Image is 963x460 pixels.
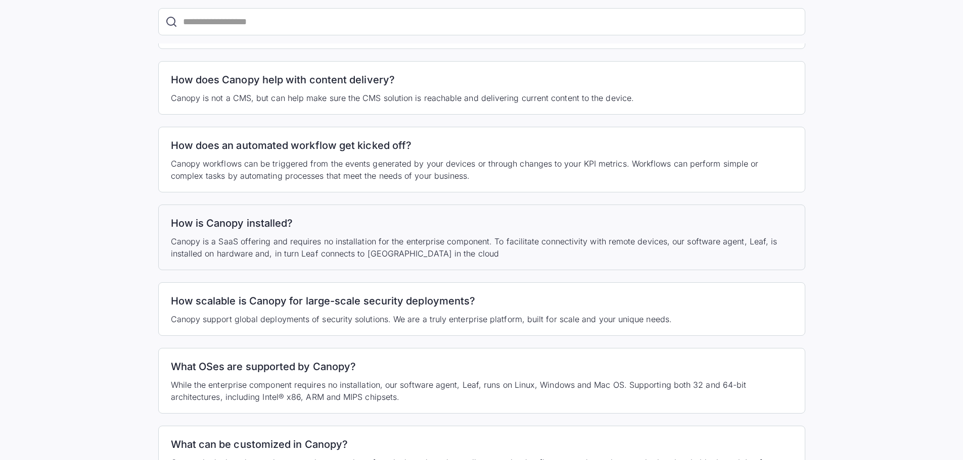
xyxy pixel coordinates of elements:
p: Canopy is a SaaS offering and requires no installation for the enterprise component. To facilitat... [171,235,793,260]
p: Canopy workflows can be triggered from the events generated by your devices or through changes to... [171,158,793,182]
h2: How is Canopy installed? [171,215,793,231]
h2: What OSes are supported by Canopy? [171,359,793,375]
h2: How scalable is Canopy for large-scale security deployments? [171,293,793,309]
h2: What can be customized in Canopy? [171,436,793,452]
h2: How does Canopy help with content delivery? [171,72,793,88]
form: FAQ Search [158,8,805,35]
p: Canopy support global deployments of security solutions. We are a truly enterprise platform, buil... [171,313,793,325]
p: While the enterprise component requires no installation, our software agent, Leaf, runs on Linux,... [171,379,793,403]
h2: How does an automated workflow get kicked off? [171,137,793,154]
p: Canopy is not a CMS, but can help make sure the CMS solution is reachable and delivering current ... [171,92,793,104]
